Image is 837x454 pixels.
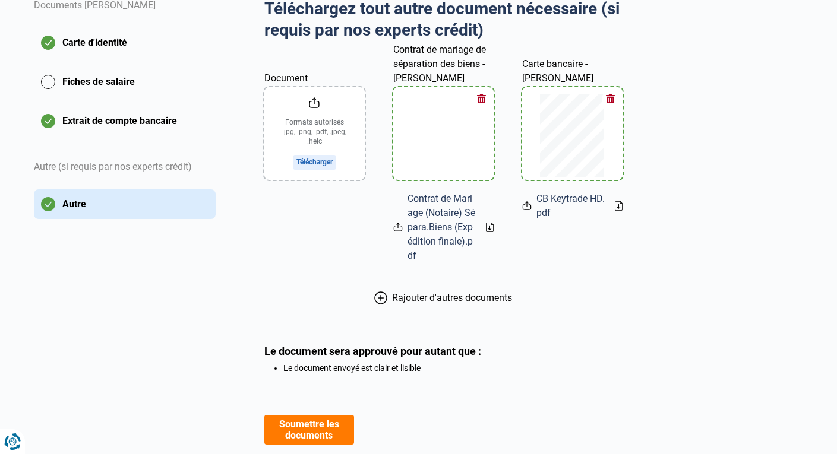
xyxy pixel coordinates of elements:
button: Fiches de salaire [34,67,216,97]
button: Autre [34,189,216,219]
span: Rajouter d'autres documents [392,292,512,303]
div: Autre (si requis par nos experts crédit) [34,145,216,189]
button: Extrait de compte bancaire [34,106,216,136]
label: Contrat de mariage de séparation des biens - [PERSON_NAME] [393,56,494,85]
a: Download [615,201,623,211]
label: Carte bancaire - [PERSON_NAME] [522,56,623,85]
li: Le document envoyé est clair et lisible [283,363,623,373]
a: Download [486,223,494,232]
span: CB Keytrade HD.pdf [536,192,605,220]
button: Rajouter d'autres documents [264,291,623,304]
button: Soumettre les documents [264,415,354,445]
div: Le document sera approuvé pour autant que : [264,345,623,357]
span: Contrat de Mariage (Notaire) Sépara.Biens (Expédition finale).pdf [408,192,476,263]
label: Document [264,56,365,85]
button: Carte d'identité [34,28,216,58]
